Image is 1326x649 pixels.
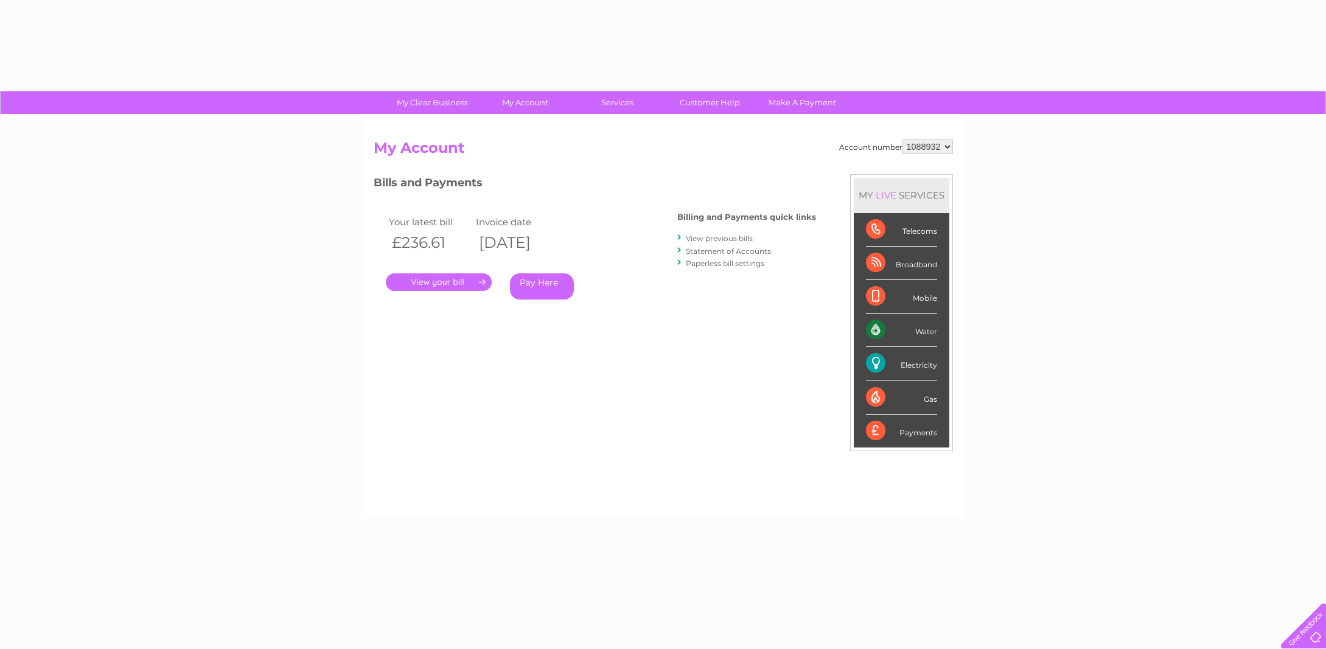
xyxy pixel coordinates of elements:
[382,91,483,114] a: My Clear Business
[386,273,492,291] a: .
[854,178,949,212] div: MY SERVICES
[473,230,560,255] th: [DATE]
[866,381,937,415] div: Gas
[677,212,816,222] h4: Billing and Payments quick links
[686,234,753,243] a: View previous bills
[567,91,668,114] a: Services
[686,259,764,268] a: Paperless bill settings
[752,91,853,114] a: Make A Payment
[866,415,937,447] div: Payments
[374,139,953,163] h2: My Account
[866,280,937,314] div: Mobile
[386,214,473,230] td: Your latest bill
[473,214,560,230] td: Invoice date
[866,247,937,280] div: Broadband
[866,347,937,381] div: Electricity
[374,174,816,195] h3: Bills and Payments
[866,213,937,247] div: Telecoms
[866,314,937,347] div: Water
[873,189,899,201] div: LIVE
[510,273,574,300] a: Pay Here
[660,91,760,114] a: Customer Help
[839,139,953,154] div: Account number
[386,230,473,255] th: £236.61
[475,91,575,114] a: My Account
[686,247,771,256] a: Statement of Accounts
